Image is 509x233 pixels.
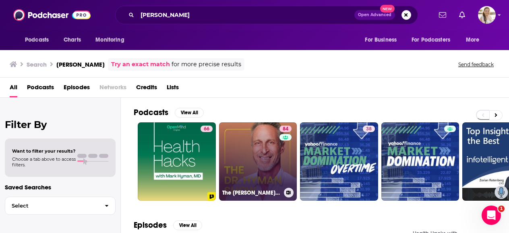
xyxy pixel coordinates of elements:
[19,32,59,48] button: open menu
[359,32,407,48] button: open menu
[64,34,81,46] span: Charts
[466,34,480,46] span: More
[173,220,202,230] button: View All
[219,122,297,201] a: 84The [PERSON_NAME] Show
[456,61,496,68] button: Send feedback
[27,61,47,68] h3: Search
[134,107,204,118] a: PodcastsView All
[436,8,449,22] a: Show notifications dropdown
[5,197,116,215] button: Select
[25,34,49,46] span: Podcasts
[478,6,496,24] button: Show profile menu
[5,183,116,191] p: Saved Searches
[222,189,281,196] h3: The [PERSON_NAME] Show
[201,126,213,132] a: 66
[363,126,375,132] a: 38
[279,126,292,132] a: 84
[358,13,391,17] span: Open Advanced
[498,206,505,212] span: 1
[412,34,450,46] span: For Podcasters
[134,220,167,230] h2: Episodes
[283,125,288,133] span: 84
[12,156,76,168] span: Choose a tab above to access filters.
[478,6,496,24] span: Logged in as acquavie
[134,220,202,230] a: EpisodesView All
[99,81,126,97] span: Networks
[27,81,54,97] a: Podcasts
[204,125,209,133] span: 66
[64,81,90,97] a: Episodes
[12,148,76,154] span: Want to filter your results?
[5,203,98,208] span: Select
[10,81,17,97] a: All
[406,32,462,48] button: open menu
[95,34,124,46] span: Monitoring
[134,107,168,118] h2: Podcasts
[175,108,204,118] button: View All
[167,81,179,97] a: Lists
[366,125,372,133] span: 38
[354,10,395,20] button: Open AdvancedNew
[58,32,86,48] a: Charts
[456,8,468,22] a: Show notifications dropdown
[172,60,241,69] span: for more precise results
[138,122,216,201] a: 66
[5,119,116,130] h2: Filter By
[482,206,501,225] iframe: Intercom live chat
[478,6,496,24] img: User Profile
[136,81,157,97] a: Credits
[365,34,397,46] span: For Business
[115,6,418,24] div: Search podcasts, credits, & more...
[380,5,395,13] span: New
[111,60,170,69] a: Try an exact match
[90,32,134,48] button: open menu
[300,122,378,201] a: 38
[56,61,105,68] h3: [PERSON_NAME]
[137,8,354,21] input: Search podcasts, credits, & more...
[13,7,91,23] img: Podchaser - Follow, Share and Rate Podcasts
[460,32,490,48] button: open menu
